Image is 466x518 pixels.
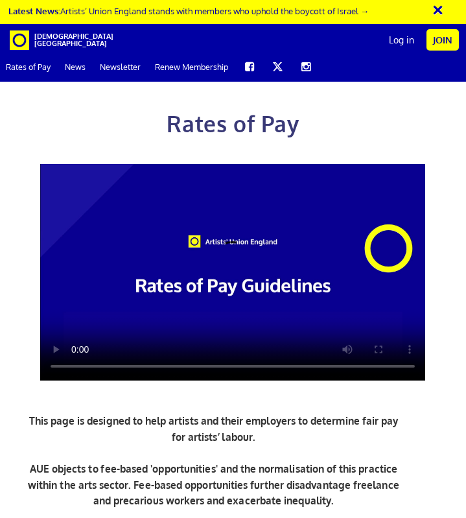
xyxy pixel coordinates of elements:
a: Renew Membership [149,52,234,81]
strong: Latest News: [8,5,60,16]
span: [DEMOGRAPHIC_DATA][GEOGRAPHIC_DATA] [34,33,67,47]
a: Newsletter [94,52,146,81]
p: This page is designed to help artists and their employers to determine fair pay for artists’ labo... [25,406,401,509]
a: Latest News:Artists’ Union England stands with members who uphold the boycott of Israel → [8,5,369,16]
a: Log in [382,24,421,56]
a: Join [426,29,459,51]
span: Rates of Pay [167,110,299,137]
a: News [59,52,91,81]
